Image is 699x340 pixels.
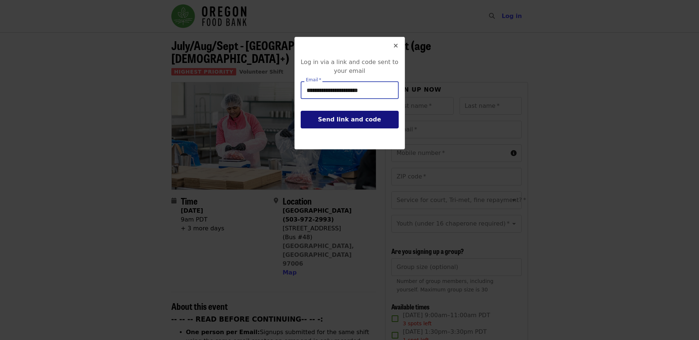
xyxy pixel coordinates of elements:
[318,116,381,123] span: Send link and code
[306,77,318,82] span: Email
[394,42,398,49] i: times icon
[387,37,405,55] button: Close
[301,111,399,128] button: Send link and code
[301,59,398,74] span: Log in via a link and code sent to your email
[301,81,399,99] input: [object Object]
